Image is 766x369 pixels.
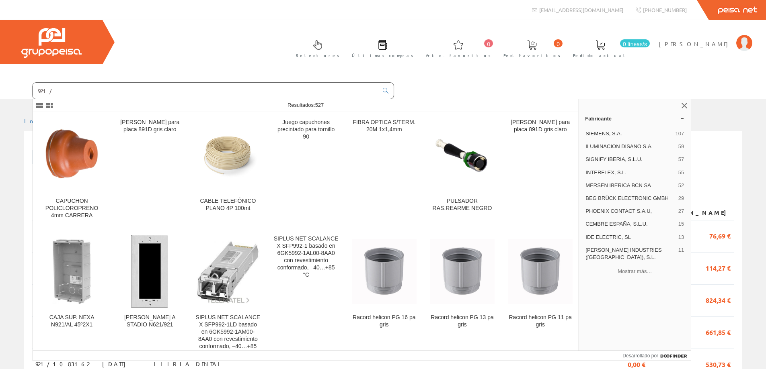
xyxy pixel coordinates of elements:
[706,296,731,304] font: 824,34 €
[585,130,672,137] span: SIEMENS, S.A.
[288,102,324,108] span: Resultados:
[195,314,260,350] div: SIPLUS NET SCALANCE X SFP992-1LD basado en 6GK5992-1AM00-8AA0 con revestimiento conformado, –40…+85
[623,41,647,47] font: 0 líneas/s
[189,112,267,228] a: CABLE TELEFÓNICO PLANO 4P 100mt CABLE TELEFÓNICO PLANO 4P 100mt
[585,208,675,215] span: PHOENIX CONTACT S.A.U,
[585,234,675,241] span: IDE ELECTRIC, SL
[585,143,675,150] span: ILUMINACION DISANO S.A.
[706,360,731,369] font: 530,73 €
[296,52,339,58] font: Selectores
[111,229,189,359] a: MARCO NEXA A STADIO N621/921 [PERSON_NAME] A STADIO N621/921
[315,102,324,108] span: 527
[678,208,684,215] span: 27
[426,52,491,58] font: Arte. favoritos
[32,150,466,164] input: Introduzca parte o toda la referencia1, referencia2, número, fecha(dd/mm/yy) o rango de fechas(dd...
[585,182,675,189] span: MERSEN IBERICA BCN SA
[39,198,104,219] div: CAPUCHON POLICLOROPRENO 4mm CARRERA
[706,328,731,336] font: 661,85 €
[423,229,501,359] a: Racord helicon PG 13 pa gris Racord helicon PG 13 pa gris
[33,229,111,359] a: CAJA SUP. NEXA N921/AL 45º2X1 CAJA SUP. NEXA N921/AL 45º2X1
[628,360,645,369] font: 0,00 €
[35,360,89,367] font: 921/1083162
[267,112,345,228] a: Juego capuchones precintado para tornillo 90
[352,314,417,328] div: Racord helicon PG 16 pa gris
[39,239,104,304] img: CAJA SUP. NEXA N921/AL 45º2X1
[585,169,675,176] span: INTERFLEX, S.L.
[643,6,687,13] font: [PHONE_NUMBER]
[501,112,579,228] a: [PERSON_NAME] para placa 891D gris claro
[352,52,413,58] font: Últimas compras
[585,247,675,261] span: [PERSON_NAME] INDUSTRIES ([GEOGRAPHIC_DATA]), S.L.
[579,112,691,125] a: Fabricante
[267,229,345,359] a: SIPLUS NET SCALANCE X SFP992-1 basado en 6GK5992-1AL00-8AA0 con revestimiento conformado, –40…+85 °C
[430,198,495,212] div: PULSADOR RAS.REARME NEGRO
[557,41,560,47] font: 0
[274,235,339,279] div: SIPLUS NET SCALANCE X SFP992-1 basado en 6GK5992-1AL00-8AA0 con revestimiento conformado, –40…+85 °C
[573,52,628,58] font: Pedido actual
[676,130,684,137] span: 107
[706,264,731,272] font: 114,27 €
[32,140,147,150] font: Listado mis albaranes
[288,33,343,63] a: Selectores
[430,314,495,328] div: Racord helicon PG 13 pa gris
[678,143,684,150] span: 59
[345,229,423,359] a: Racord helicon PG 16 pa gris Racord helicon PG 16 pa gris
[678,156,684,163] span: 57
[195,239,260,304] img: SIPLUS NET SCALANCE X SFP992-1LD basado en 6GK5992-1AM00-8AA0 con revestimiento conformado, –40…+85
[195,198,260,212] div: CABLE TELEFÓNICO PLANO 4P 100mt
[352,239,417,304] img: Racord helicon PG 16 pa gris
[33,83,378,99] input: Buscar ...
[39,122,104,187] img: CAPUCHON POLICLOROPRENO 4mm CARRERA
[709,232,731,240] font: 76,69 €
[508,239,573,304] img: Racord helicon PG 11 pa gris
[678,247,684,261] span: 11
[622,353,658,359] font: Desarrollado por
[345,112,423,228] a: FIBRA OPTICA S/TERM. 20M 1x1,4mm
[33,112,111,228] a: CAPUCHON POLICLOROPRENO 4mm CARRERA CAPUCHON POLICLOROPRENO 4mm CARRERA
[678,182,684,189] span: 52
[117,119,182,133] div: [PERSON_NAME] para placa 891D gris claro
[131,235,168,308] img: MARCO NEXA A STADIO N621/921
[344,33,417,63] a: Últimas compras
[430,239,495,304] img: Racord helicon PG 13 pa gris
[582,265,688,278] button: Mostrar más…
[585,156,675,163] span: SIGNIFY IBERIA, S.L.U.
[111,112,189,228] a: [PERSON_NAME] para placa 891D gris claro
[24,117,58,124] a: Inicio
[487,41,490,47] font: 0
[154,360,225,367] font: LLIRIA DENTAL
[585,220,675,228] span: CEMBRE ESPAÑA, S.L.U.
[659,40,732,47] font: [PERSON_NAME]
[117,314,182,328] div: [PERSON_NAME] A STADIO N621/921
[678,220,684,228] span: 15
[659,33,752,41] a: [PERSON_NAME]
[189,229,267,359] a: SIPLUS NET SCALANCE X SFP992-1LD basado en 6GK5992-1AM00-8AA0 con revestimiento conformado, –40…+...
[508,314,573,328] div: Racord helicon PG 11 pa gris
[678,234,684,241] span: 13
[274,119,339,141] div: Juego capuchones precintado para tornillo 90
[508,119,573,133] div: [PERSON_NAME] para placa 891D gris claro
[503,52,561,58] font: Ped. favoritos
[39,314,104,328] div: CAJA SUP. NEXA N921/AL 45º2X1
[423,112,501,228] a: PULSADOR RAS.REARME NEGRO PULSADOR RAS.REARME NEGRO
[430,122,495,187] img: PULSADOR RAS.REARME NEGRO
[102,360,130,367] font: [DATE]
[678,195,684,202] span: 29
[32,177,70,184] font: Mostrar
[501,229,579,359] a: Racord helicon PG 11 pa gris Racord helicon PG 11 pa gris
[585,195,675,202] span: BEG BRÜCK ELECTRONIC GMBH
[352,119,417,133] div: FIBRA OPTICA S/TERM. 20M 1x1,4mm
[678,169,684,176] span: 55
[539,6,623,13] font: [EMAIL_ADDRESS][DOMAIN_NAME]
[21,28,82,58] img: Grupo Peisa
[195,122,260,187] img: CABLE TELEFÓNICO PLANO 4P 100mt
[622,351,691,361] a: Desarrollado por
